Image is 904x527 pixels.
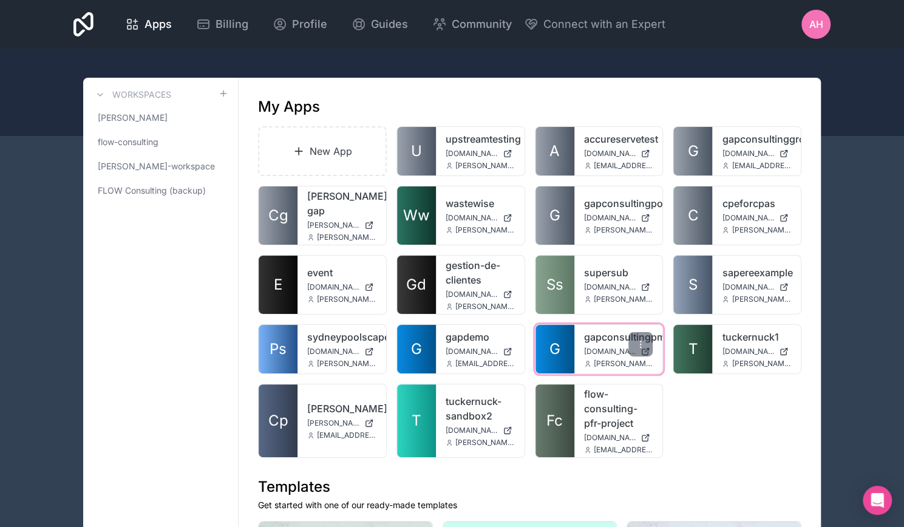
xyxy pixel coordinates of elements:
[307,282,359,292] span: [DOMAIN_NAME]
[307,220,359,230] span: [PERSON_NAME][DOMAIN_NAME]
[673,186,712,245] a: C
[186,11,258,38] a: Billing
[397,127,436,175] a: U
[732,225,791,235] span: [PERSON_NAME][EMAIL_ADDRESS][DOMAIN_NAME]
[98,136,158,148] span: flow-consulting
[446,347,515,356] a: [DOMAIN_NAME]
[93,107,228,129] a: [PERSON_NAME]
[535,256,574,314] a: Ss
[270,339,287,359] span: Ps
[307,347,359,356] span: [DOMAIN_NAME]
[411,339,422,359] span: G
[594,294,653,304] span: [PERSON_NAME][EMAIL_ADDRESS][DOMAIN_NAME]
[307,265,376,280] a: event
[673,127,712,175] a: G
[93,155,228,177] a: [PERSON_NAME]-workspace
[584,387,653,430] a: flow-consulting-pfr-project
[93,180,228,202] a: FLOW Consulting (backup)
[722,149,774,158] span: [DOMAIN_NAME]
[732,294,791,304] span: [PERSON_NAME][EMAIL_ADDRESS][DOMAIN_NAME]
[307,282,376,292] a: [DOMAIN_NAME]
[98,185,206,197] span: FLOW Consulting (backup)
[412,411,421,430] span: T
[584,330,653,344] a: gapconsultingpm
[274,275,282,294] span: E
[258,126,387,176] a: New App
[584,265,653,280] a: supersub
[446,290,498,299] span: [DOMAIN_NAME]
[673,325,712,373] a: T
[455,302,515,311] span: [PERSON_NAME][EMAIL_ADDRESS][DOMAIN_NAME]
[93,87,171,102] a: Workspaces
[584,282,636,292] span: [DOMAIN_NAME]
[307,330,376,344] a: sydneypoolscapes
[455,225,515,235] span: [PERSON_NAME][EMAIL_ADDRESS][DOMAIN_NAME]
[258,97,320,117] h1: My Apps
[584,149,636,158] span: [DOMAIN_NAME]
[93,131,228,153] a: flow-consulting
[317,294,376,304] span: [PERSON_NAME][EMAIL_ADDRESS][DOMAIN_NAME]
[263,11,337,38] a: Profile
[584,213,653,223] a: [DOMAIN_NAME]
[594,161,653,171] span: [EMAIL_ADDRESS][DOMAIN_NAME]
[406,275,426,294] span: Gd
[594,359,653,369] span: [PERSON_NAME][EMAIL_ADDRESS][DOMAIN_NAME]
[673,256,712,314] a: S
[98,112,168,124] span: [PERSON_NAME]
[722,213,774,223] span: [DOMAIN_NAME]
[584,196,653,211] a: gapconsultingportal
[722,347,774,356] span: [DOMAIN_NAME]
[732,161,791,171] span: [EMAIL_ADDRESS][DOMAIN_NAME]
[397,256,436,314] a: Gd
[584,433,653,443] a: [DOMAIN_NAME]
[722,265,791,280] a: sapereexample
[446,394,515,423] a: tuckernuck-sandbox2
[687,141,698,161] span: G
[307,220,376,230] a: [PERSON_NAME][DOMAIN_NAME]
[259,256,297,314] a: E
[446,258,515,287] a: gestion-de-clientes
[268,411,288,430] span: Cp
[455,359,515,369] span: [EMAIL_ADDRESS][DOMAIN_NAME]
[549,141,560,161] span: A
[307,347,376,356] a: [DOMAIN_NAME]
[397,325,436,373] a: G
[216,16,248,33] span: Billing
[722,149,791,158] a: [DOMAIN_NAME]
[446,426,498,435] span: [DOMAIN_NAME]
[446,132,515,146] a: upstreamtesting
[584,132,653,146] a: accureservetest
[307,418,376,428] a: [PERSON_NAME][DOMAIN_NAME]
[722,196,791,211] a: cpeforcpas
[342,11,418,38] a: Guides
[584,213,636,223] span: [DOMAIN_NAME]
[317,359,376,369] span: [PERSON_NAME][EMAIL_ADDRESS][DOMAIN_NAME]
[423,11,522,38] a: Community
[722,347,791,356] a: [DOMAIN_NAME]
[546,275,563,294] span: Ss
[584,347,636,356] span: [DOMAIN_NAME]
[317,430,376,440] span: [EMAIL_ADDRESS][DOMAIN_NAME]
[259,186,297,245] a: Cg
[688,275,698,294] span: S
[594,225,653,235] span: [PERSON_NAME][EMAIL_ADDRESS][DOMAIN_NAME]
[455,161,515,171] span: [PERSON_NAME][EMAIL_ADDRESS][DOMAIN_NAME]
[732,359,791,369] span: [PERSON_NAME][EMAIL_ADDRESS][DOMAIN_NAME]
[594,445,653,455] span: [EMAIL_ADDRESS][DOMAIN_NAME]
[535,186,574,245] a: G
[259,325,297,373] a: Ps
[371,16,408,33] span: Guides
[115,11,182,38] a: Apps
[722,282,774,292] span: [DOMAIN_NAME]
[446,426,515,435] a: [DOMAIN_NAME]
[687,206,698,225] span: C
[722,282,791,292] a: [DOMAIN_NAME]
[307,418,359,428] span: [PERSON_NAME][DOMAIN_NAME]
[98,160,215,172] span: [PERSON_NAME]-workspace
[446,149,515,158] a: [DOMAIN_NAME]
[446,149,498,158] span: [DOMAIN_NAME]
[584,347,653,356] a: [DOMAIN_NAME]
[259,384,297,457] a: Cp
[446,290,515,299] a: [DOMAIN_NAME]
[549,206,560,225] span: G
